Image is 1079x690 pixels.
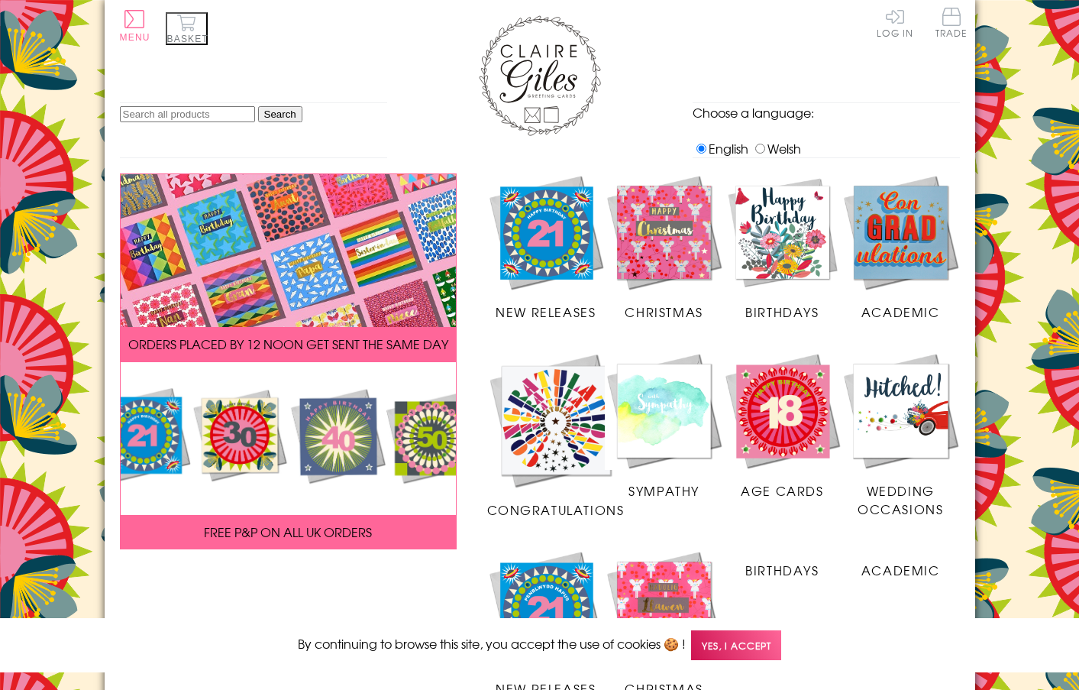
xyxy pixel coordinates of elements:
[479,15,601,136] img: Claire Giles Greetings Cards
[496,303,596,321] span: New Releases
[723,351,842,500] a: Age Cards
[755,144,765,154] input: Welsh
[745,561,819,579] span: Birthdays
[693,139,748,157] label: English
[487,500,625,519] span: Congratulations
[842,549,960,579] a: Academic
[128,335,448,353] span: ORDERS PLACED BY 12 NOON GET SENT THE SAME DAY
[935,8,968,37] span: Trade
[258,106,302,122] input: Search
[120,10,150,43] button: Menu
[842,351,960,518] a: Wedding Occasions
[204,523,372,541] span: FREE P&P ON ALL UK ORDERS
[691,630,781,660] span: Yes, I accept
[487,351,625,519] a: Congratulations
[693,103,960,121] p: Choose a language:
[605,351,723,500] a: Sympathy
[858,481,943,518] span: Wedding Occasions
[487,173,606,322] a: New Releases
[605,173,723,322] a: Christmas
[696,144,706,154] input: English
[628,481,699,500] span: Sympathy
[723,549,842,579] a: Birthdays
[751,139,801,157] label: Welsh
[842,173,960,322] a: Academic
[861,303,940,321] span: Academic
[723,173,842,322] a: Birthdays
[861,561,940,579] span: Academic
[741,481,823,500] span: Age Cards
[935,8,968,40] a: Trade
[745,303,819,321] span: Birthdays
[120,32,150,43] span: Menu
[166,12,208,45] button: Basket
[625,303,703,321] span: Christmas
[877,8,913,37] a: Log In
[120,106,255,122] input: Search all products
